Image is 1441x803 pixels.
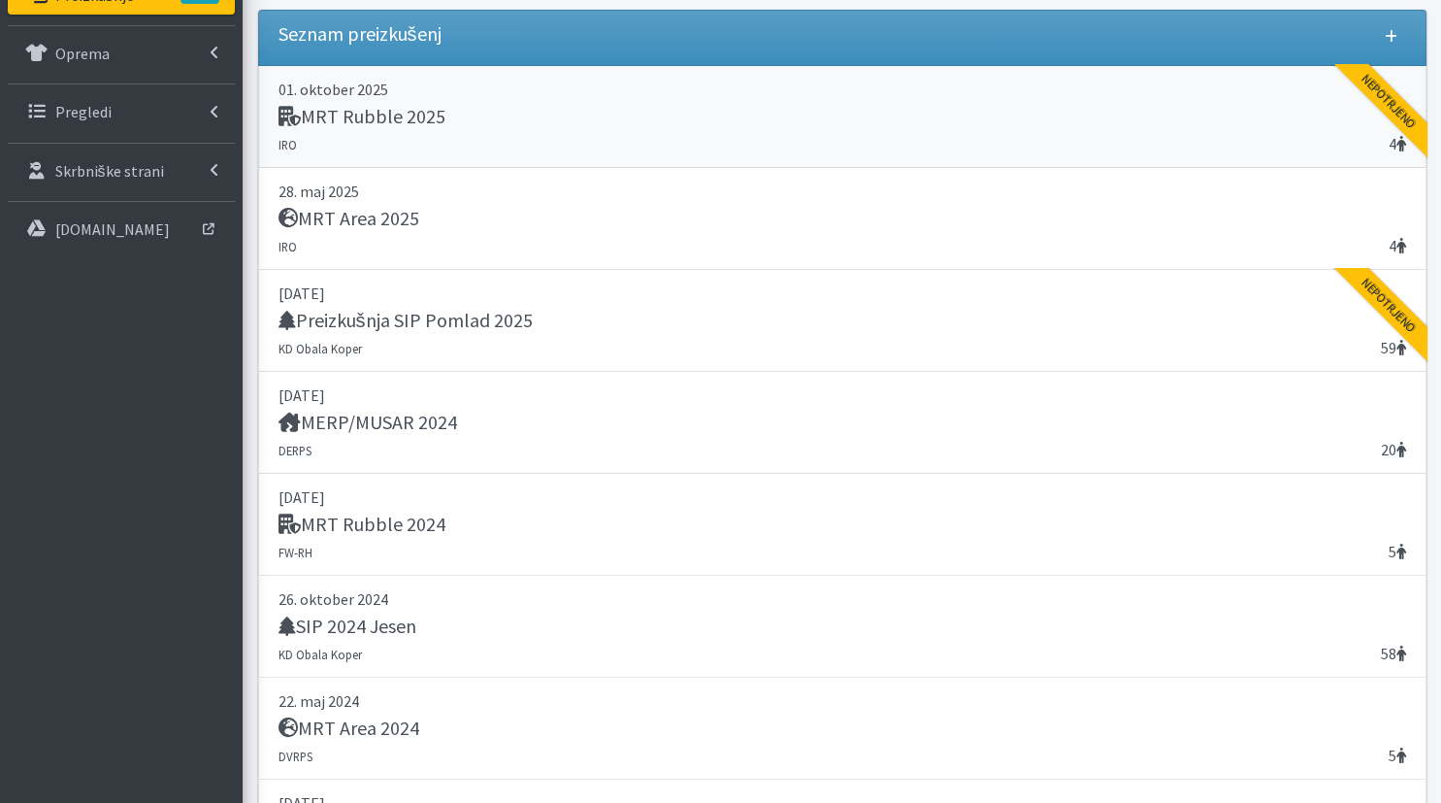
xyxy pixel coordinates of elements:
p: [DATE] [278,384,1406,407]
h5: MERP/MUSAR 2024 [278,411,457,434]
h5: MRT Area 2025 [278,207,419,230]
span: 20 [1381,438,1406,461]
a: [DATE] Preizkušnja SIP Pomlad 2025 59 KD Obala Koper Nepotrjeno [258,270,1426,372]
span: 58 [1381,642,1406,665]
span: 5 [1389,744,1406,767]
small: KD Obala Koper [278,647,362,662]
a: [DATE] MERP/MUSAR 2024 20 DERPS [258,372,1426,474]
h5: Preizkušnja SIP Pomlad 2025 [278,309,533,332]
p: Oprema [55,44,110,63]
a: [DOMAIN_NAME] [8,210,235,249]
p: 28. maj 2025 [278,180,1406,203]
small: IRO [278,239,297,254]
a: 22. maj 2024 MRT Area 2024 5 DVRPS [258,678,1426,780]
a: Oprema [8,34,235,73]
small: KD Obala Koper [278,341,362,356]
p: Pregledi [55,102,112,121]
p: 01. oktober 2025 [278,78,1406,101]
a: Pregledi [8,92,235,131]
p: Skrbniške strani [55,161,164,181]
small: FW-RH [278,545,312,560]
a: 28. maj 2025 MRT Area 2025 4 IRO [258,168,1426,270]
a: Skrbniške strani [8,151,235,190]
h5: MRT Area 2024 [278,717,419,740]
p: 22. maj 2024 [278,689,1406,713]
span: 5 [1389,540,1406,563]
p: [DATE] [278,282,1406,305]
p: [DATE] [278,485,1406,509]
h5: MRT Rubble 2025 [278,105,445,128]
small: IRO [278,137,297,152]
a: 26. oktober 2024 SIP 2024 Jesen 58 KD Obala Koper [258,576,1426,678]
a: [DATE] MRT Rubble 2024 5 FW-RH [258,474,1426,576]
p: 26. oktober 2024 [278,587,1406,611]
h5: Seznam preizkušenj [278,22,442,46]
small: DVRPS [278,749,312,764]
p: [DOMAIN_NAME] [55,219,170,239]
small: DERPS [278,443,311,458]
h5: SIP 2024 Jesen [278,615,416,638]
span: 4 [1389,234,1406,257]
h5: MRT Rubble 2024 [278,513,445,536]
a: 01. oktober 2025 MRT Rubble 2025 4 IRO Nepotrjeno [258,66,1426,168]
